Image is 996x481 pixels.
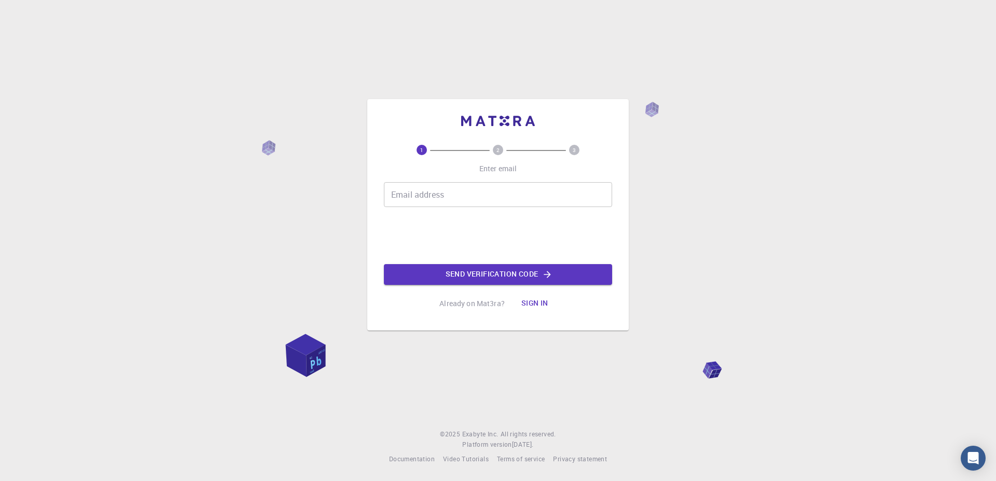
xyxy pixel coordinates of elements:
[389,454,435,464] a: Documentation
[501,429,556,439] span: All rights reserved.
[389,455,435,463] span: Documentation
[443,454,489,464] a: Video Tutorials
[440,429,462,439] span: © 2025
[573,146,576,154] text: 3
[512,440,534,448] span: [DATE] .
[553,454,607,464] a: Privacy statement
[419,215,577,256] iframe: reCAPTCHA
[420,146,423,154] text: 1
[512,439,534,450] a: [DATE].
[961,446,986,471] div: Open Intercom Messenger
[462,439,511,450] span: Platform version
[497,455,545,463] span: Terms of service
[443,455,489,463] span: Video Tutorials
[439,298,505,309] p: Already on Mat3ra?
[496,146,500,154] text: 2
[479,163,517,174] p: Enter email
[462,430,499,438] span: Exabyte Inc.
[513,293,557,314] button: Sign in
[553,455,607,463] span: Privacy statement
[462,429,499,439] a: Exabyte Inc.
[497,454,545,464] a: Terms of service
[384,264,612,285] button: Send verification code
